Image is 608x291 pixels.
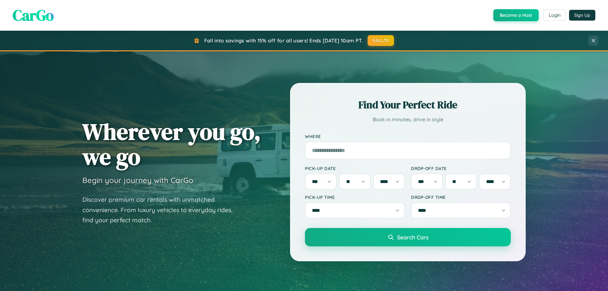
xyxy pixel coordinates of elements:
h1: Wherever you go, we go [82,119,261,169]
label: Pick-up Date [305,166,405,171]
button: Sign Up [569,10,595,21]
h3: Begin your journey with CarGo [82,175,193,185]
button: Login [543,9,566,21]
label: Pick-up Time [305,194,405,200]
button: Search Cars [305,228,511,246]
label: Drop-off Time [411,194,511,200]
button: FALL15 [368,35,394,46]
label: Drop-off Date [411,166,511,171]
h2: Find Your Perfect Ride [305,98,511,112]
p: Book in minutes, drive in style [305,115,511,124]
label: Where [305,134,511,139]
span: CarGo [13,5,54,26]
span: Fall into savings with 15% off for all users! Ends [DATE] 10am PT. [204,37,363,44]
button: Become a Host [493,9,539,21]
p: Discover premium car rentals with unmatched convenience. From luxury vehicles to everyday rides, ... [82,194,241,225]
span: Search Cars [397,234,428,241]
